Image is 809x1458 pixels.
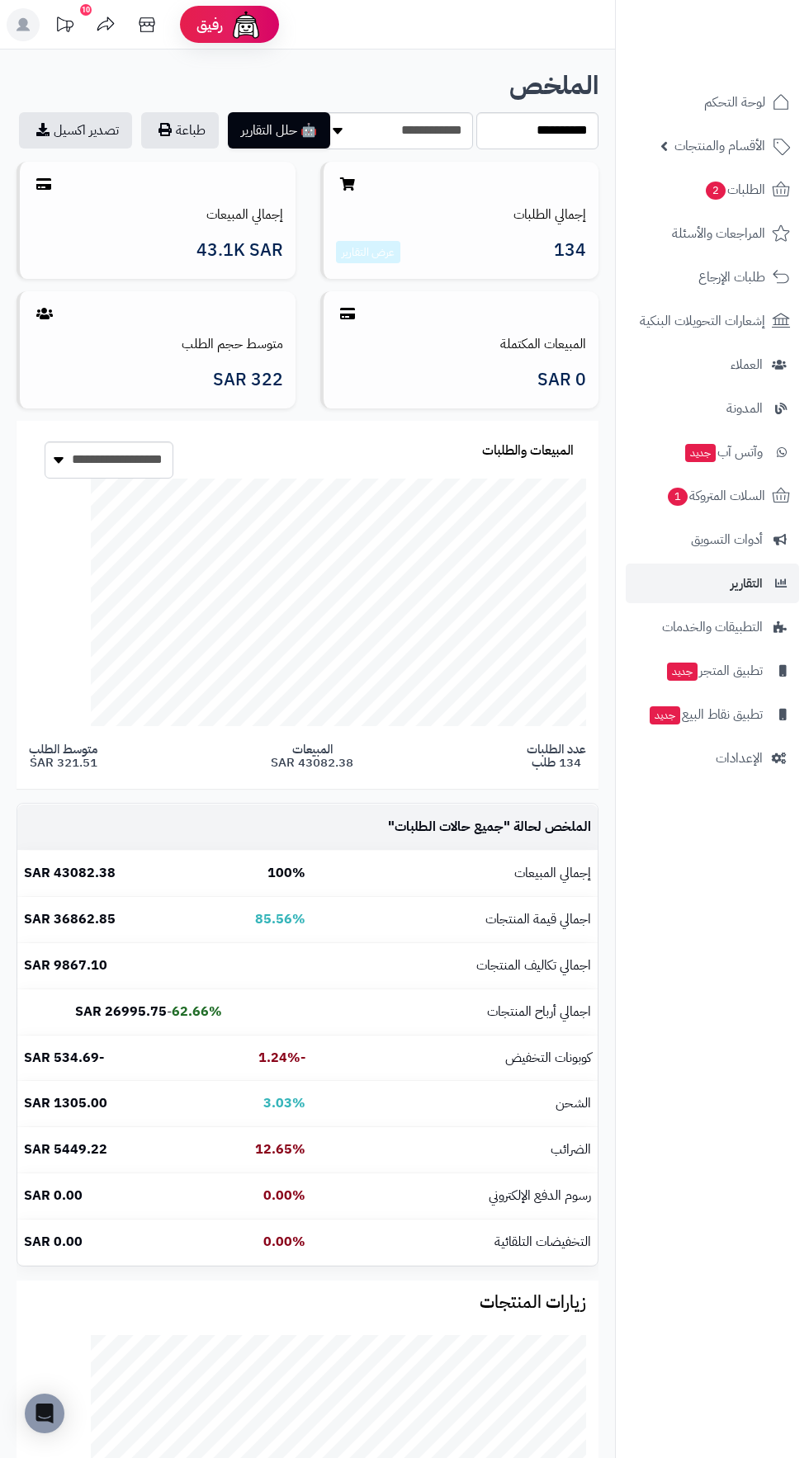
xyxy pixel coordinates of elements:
a: أدوات التسويق [626,520,799,559]
span: أدوات التسويق [691,528,763,551]
b: 0.00% [263,1186,305,1206]
td: اجمالي تكاليف المنتجات [312,943,598,989]
span: العملاء [731,353,763,376]
td: الملخص لحالة " " [312,804,598,850]
b: 62.66% [172,1002,222,1022]
span: تطبيق المتجر [665,659,763,682]
a: تطبيق نقاط البيعجديد [626,695,799,734]
span: جديد [650,706,680,724]
div: Open Intercom Messenger [25,1394,64,1433]
a: السلات المتروكة1 [626,476,799,516]
b: 0.00 SAR [24,1186,83,1206]
div: 10 [80,4,92,16]
span: جديد [685,444,716,462]
span: الإعدادات [716,747,763,770]
a: العملاء [626,345,799,385]
td: اجمالي أرباح المنتجات [312,989,598,1035]
a: الطلبات2 [626,170,799,210]
b: -534.69 SAR [24,1048,104,1068]
a: لوحة التحكم [626,83,799,122]
span: الأقسام والمنتجات [674,134,765,158]
a: المدونة [626,389,799,428]
a: عرض التقارير [342,243,395,261]
td: الشحن [312,1081,598,1126]
a: متوسط حجم الطلب [182,334,283,354]
b: -1.24% [258,1048,305,1068]
td: الضرائب [312,1127,598,1173]
b: 9867.10 SAR [24,955,107,975]
a: طلبات الإرجاع [626,257,799,297]
span: 0 SAR [537,370,586,389]
span: جميع حالات الطلبات [395,817,504,837]
a: إجمالي المبيعات [206,205,283,224]
b: 85.56% [255,909,305,929]
a: إجمالي الطلبات [513,205,586,224]
span: الطلبات [704,178,765,201]
td: التخفيضات التلقائية [312,1220,598,1265]
td: - [17,989,229,1035]
span: جديد [667,663,698,681]
b: 26995.75 SAR [75,1002,167,1022]
span: رفيق [196,15,223,35]
button: 🤖 حلل التقارير [228,112,330,149]
h3: المبيعات والطلبات [482,444,574,459]
td: اجمالي قيمة المنتجات [312,897,598,942]
a: المراجعات والأسئلة [626,214,799,253]
span: إشعارات التحويلات البنكية [640,309,765,333]
b: 100% [267,863,305,883]
td: كوبونات التخفيض [312,1036,598,1081]
td: إجمالي المبيعات [312,851,598,896]
img: ai-face.png [229,8,263,41]
b: 0.00% [263,1232,305,1252]
span: التقارير [731,572,763,595]
a: التقارير [626,564,799,603]
td: رسوم الدفع الإلكتروني [312,1173,598,1219]
span: لوحة التحكم [704,91,765,114]
span: تطبيق نقاط البيع [648,703,763,726]
b: 36862.85 SAR [24,909,116,929]
a: تطبيق المتجرجديد [626,651,799,691]
span: 134 [554,241,586,264]
a: إشعارات التحويلات البنكية [626,301,799,341]
span: 2 [706,182,726,201]
span: التطبيقات والخدمات [662,616,763,639]
span: وآتس آب [684,441,763,464]
a: تحديثات المنصة [44,8,85,45]
a: تصدير اكسيل [19,112,132,149]
span: المراجعات والأسئلة [672,222,765,245]
span: 322 SAR [213,370,283,389]
b: الملخص [509,66,598,105]
b: 1305.00 SAR [24,1093,107,1113]
span: المدونة [726,397,763,420]
a: الإعدادات [626,738,799,778]
img: logo-2.png [697,37,793,72]
b: 43082.38 SAR [24,863,116,883]
a: التطبيقات والخدمات [626,607,799,647]
span: طلبات الإرجاع [698,266,765,289]
span: 1 [668,488,688,507]
span: عدد الطلبات 134 طلب [527,743,586,770]
b: 12.65% [255,1140,305,1159]
span: 43.1K SAR [196,241,283,260]
a: وآتس آبجديد [626,432,799,472]
b: 3.03% [263,1093,305,1113]
b: 5449.22 SAR [24,1140,107,1159]
span: السلات المتروكة [666,484,765,507]
h3: زيارات المنتجات [29,1293,586,1312]
button: طباعة [141,112,219,149]
a: المبيعات المكتملة [500,334,586,354]
b: 0.00 SAR [24,1232,83,1252]
span: متوسط الطلب 321.51 SAR [29,743,97,770]
span: المبيعات 43082.38 SAR [271,743,353,770]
